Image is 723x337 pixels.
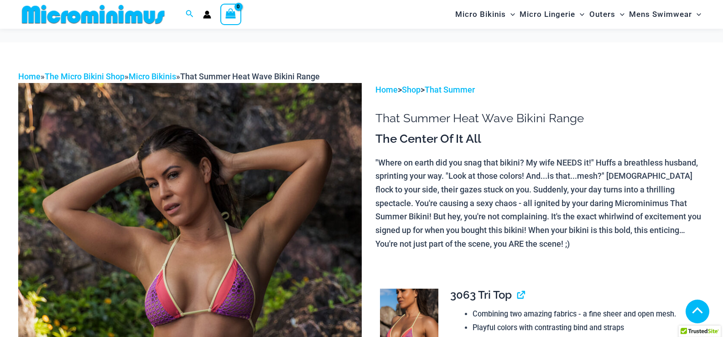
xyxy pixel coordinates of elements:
h1: That Summer Heat Wave Bikini Range [375,111,705,125]
a: Micro LingerieMenu ToggleMenu Toggle [517,3,587,26]
a: Micro BikinisMenu ToggleMenu Toggle [453,3,517,26]
span: Menu Toggle [692,3,701,26]
a: Account icon link [203,10,211,19]
a: Micro Bikinis [129,72,176,81]
a: The Micro Bikini Shop [45,72,125,81]
span: That Summer Heat Wave Bikini Range [180,72,320,81]
li: Playful colors with contrasting bind and straps [473,321,697,335]
p: > > [375,83,705,97]
span: Micro Lingerie [520,3,575,26]
a: OutersMenu ToggleMenu Toggle [587,3,627,26]
nav: Site Navigation [452,1,705,27]
span: Micro Bikinis [455,3,506,26]
span: » » » [18,72,320,81]
span: Mens Swimwear [629,3,692,26]
a: View Shopping Cart, empty [220,4,241,25]
a: Home [18,72,41,81]
a: Home [375,85,398,94]
p: "Where on earth did you snag that bikini? My wife NEEDS it!" Huffs a breathless husband, sprintin... [375,156,705,251]
h3: The Center Of It All [375,131,705,147]
span: Menu Toggle [575,3,584,26]
span: Menu Toggle [506,3,515,26]
span: Outers [589,3,615,26]
span: 3063 Tri Top [450,288,512,301]
a: That Summer [425,85,475,94]
a: Search icon link [186,9,194,20]
a: Shop [402,85,421,94]
span: Menu Toggle [615,3,624,26]
a: Mens SwimwearMenu ToggleMenu Toggle [627,3,703,26]
img: MM SHOP LOGO FLAT [18,4,168,25]
li: Combining two amazing fabrics - a fine sheer and open mesh. [473,307,697,321]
